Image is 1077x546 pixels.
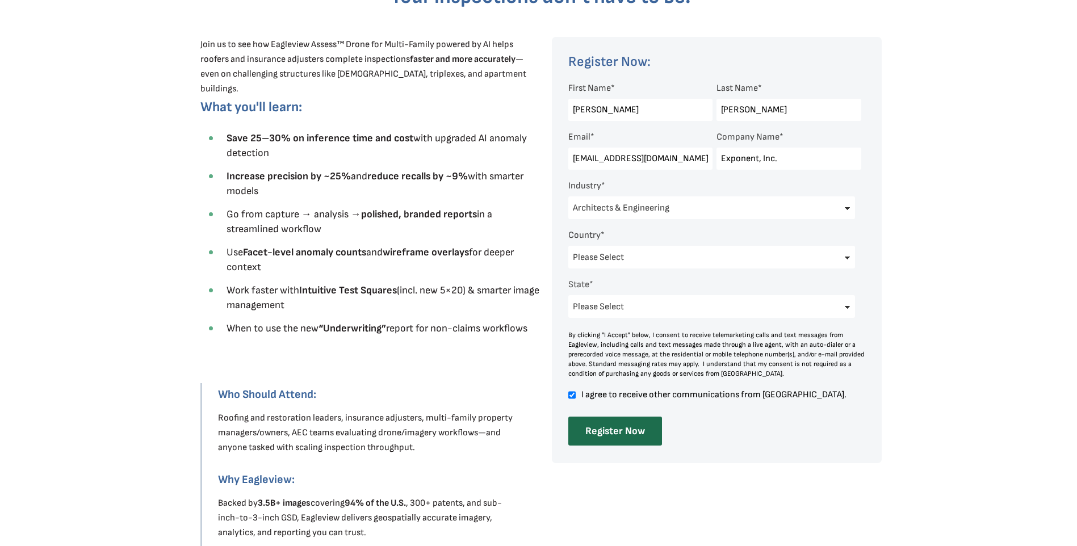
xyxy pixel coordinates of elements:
[568,132,590,142] span: Email
[218,413,513,453] span: Roofing and restoration leaders, insurance adjusters, multi-family property managers/owners, AEC ...
[568,279,589,290] span: State
[227,132,413,144] strong: Save 25–30% on inference time and cost
[200,39,526,94] span: Join us to see how Eagleview Assess™ Drone for Multi-Family powered by AI helps roofers and insur...
[568,180,601,191] span: Industry
[218,498,502,538] span: Backed by covering , 300+ patents, and sub-inch-to-3-inch GSD, Eagleview delivers geospatially ac...
[568,83,611,94] span: First Name
[716,83,758,94] span: Last Name
[218,473,295,486] strong: Why Eagleview:
[568,390,576,400] input: I agree to receive other communications from [GEOGRAPHIC_DATA].
[258,498,311,509] strong: 3.5B+ images
[367,170,468,182] strong: reduce recalls by ~9%
[227,284,539,311] span: Work faster with (incl. new 5×20) & smarter image management
[580,390,861,400] span: I agree to receive other communications from [GEOGRAPHIC_DATA].
[568,230,601,241] span: Country
[299,284,397,296] strong: Intuitive Test Squares
[361,208,477,220] strong: polished, branded reports
[410,54,516,65] strong: faster and more accurately
[383,246,469,258] strong: wireframe overlays
[227,246,514,273] span: Use and for deeper context
[568,53,651,70] span: Register Now:
[200,99,302,115] span: What you'll learn:
[243,246,366,258] strong: Facet-level anomaly counts
[568,330,866,379] div: By clicking "I Accept" below, I consent to receive telemarketing calls and text messages from Eag...
[227,170,351,182] strong: Increase precision by ~25%
[319,322,386,334] strong: “Underwriting”
[227,322,527,334] span: When to use the new report for non-claims workflows
[227,132,527,159] span: with upgraded AI anomaly detection
[218,388,316,401] strong: Who Should Attend:
[227,170,523,197] span: and with smarter models
[227,208,492,235] span: Go from capture → analysis → in a streamlined workflow
[716,132,780,142] span: Company Name
[345,498,406,509] strong: 94% of the U.S.
[568,417,662,446] input: Register Now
